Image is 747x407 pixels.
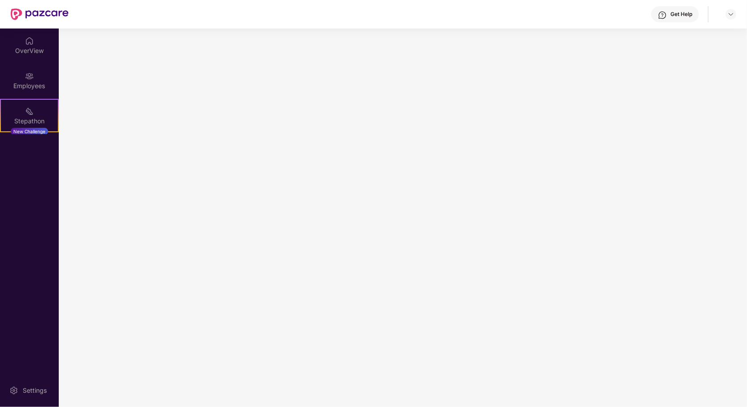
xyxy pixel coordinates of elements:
img: svg+xml;base64,PHN2ZyBpZD0iRHJvcGRvd24tMzJ4MzIiIHhtbG5zPSJodHRwOi8vd3d3LnczLm9yZy8yMDAwL3N2ZyIgd2... [727,11,735,18]
img: svg+xml;base64,PHN2ZyBpZD0iU2V0dGluZy0yMHgyMCIgeG1sbnM9Imh0dHA6Ly93d3cudzMub3JnLzIwMDAvc3ZnIiB3aW... [9,386,18,395]
div: Stepathon [1,117,58,126]
img: svg+xml;base64,PHN2ZyB4bWxucz0iaHR0cDovL3d3dy53My5vcmcvMjAwMC9zdmciIHdpZHRoPSIyMSIgaGVpZ2h0PSIyMC... [25,107,34,116]
img: svg+xml;base64,PHN2ZyBpZD0iSG9tZSIgeG1sbnM9Imh0dHA6Ly93d3cudzMub3JnLzIwMDAvc3ZnIiB3aWR0aD0iMjAiIG... [25,37,34,45]
img: svg+xml;base64,PHN2ZyBpZD0iSGVscC0zMngzMiIgeG1sbnM9Imh0dHA6Ly93d3cudzMub3JnLzIwMDAvc3ZnIiB3aWR0aD... [658,11,667,20]
div: Settings [20,386,49,395]
img: New Pazcare Logo [11,8,69,20]
div: Get Help [670,11,692,18]
div: New Challenge [11,128,48,135]
img: svg+xml;base64,PHN2ZyBpZD0iRW1wbG95ZWVzIiB4bWxucz0iaHR0cDovL3d3dy53My5vcmcvMjAwMC9zdmciIHdpZHRoPS... [25,72,34,81]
